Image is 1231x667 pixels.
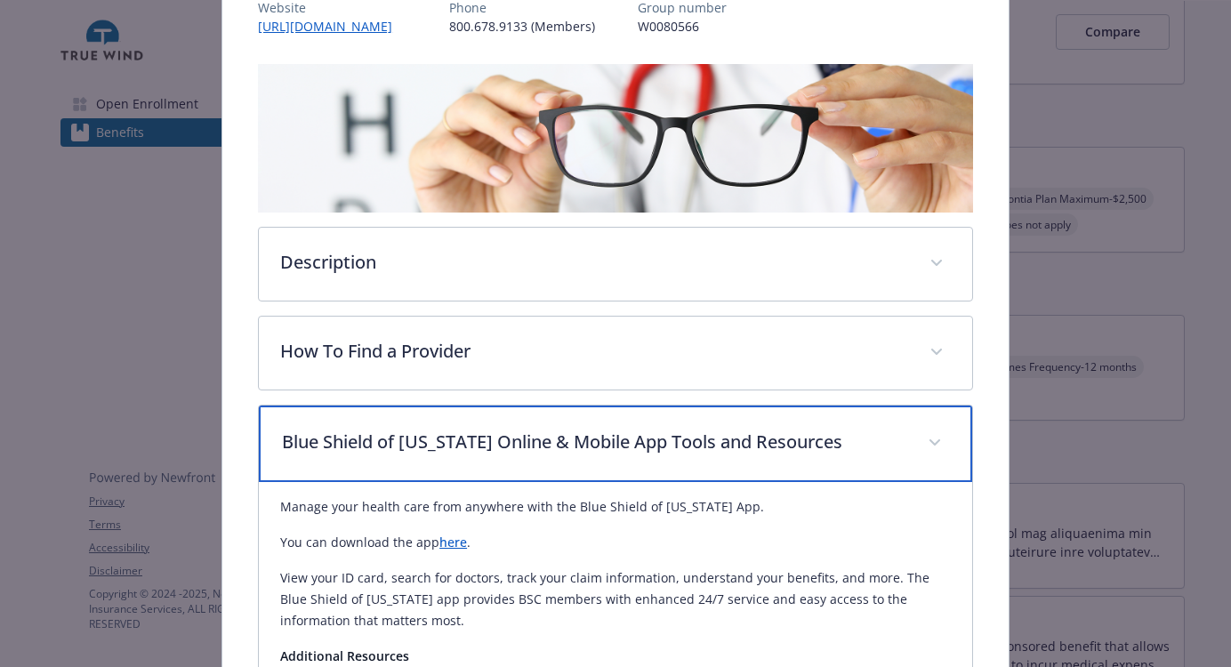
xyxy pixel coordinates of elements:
div: Description [259,228,972,301]
p: How To Find a Provider [280,338,908,365]
p: Manage your health care from anywhere with the Blue Shield of [US_STATE] App. [280,496,951,518]
p: Blue Shield of [US_STATE] Online & Mobile App Tools and Resources [282,429,906,455]
p: W0080566 [638,17,727,36]
a: here [439,534,467,550]
p: View your ID card, search for doctors, track your claim information, understand your benefits, an... [280,567,951,631]
strong: Additional Resources [280,647,409,664]
p: 800.678.9133 (Members) [449,17,595,36]
p: Description [280,249,908,276]
img: banner [258,64,973,213]
a: [URL][DOMAIN_NAME] [258,18,406,35]
p: You can download the app . [280,532,951,553]
div: Blue Shield of [US_STATE] Online & Mobile App Tools and Resources [259,406,972,482]
div: How To Find a Provider [259,317,972,390]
